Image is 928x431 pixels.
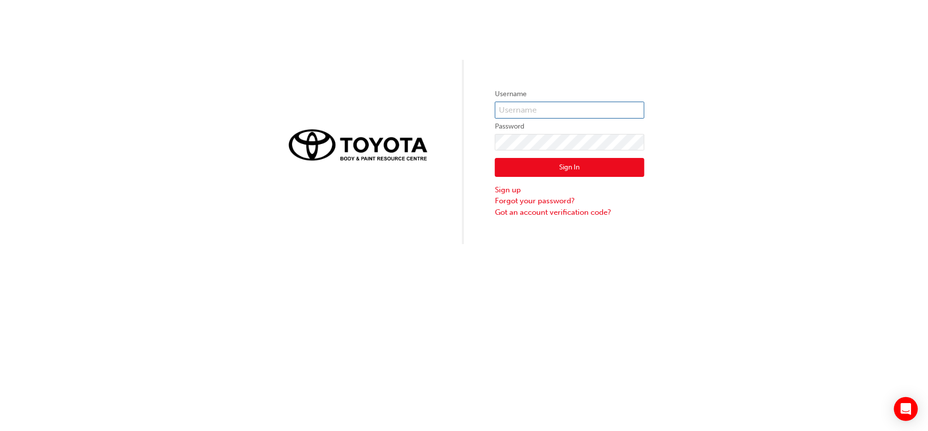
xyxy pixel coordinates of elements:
[495,158,644,177] button: Sign In
[495,102,644,119] input: Username
[495,88,644,100] label: Username
[894,397,918,421] div: Open Intercom Messenger
[284,124,433,165] img: Trak
[495,184,644,196] a: Sign up
[495,207,644,218] a: Got an account verification code?
[495,121,644,133] label: Password
[495,195,644,207] a: Forgot your password?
